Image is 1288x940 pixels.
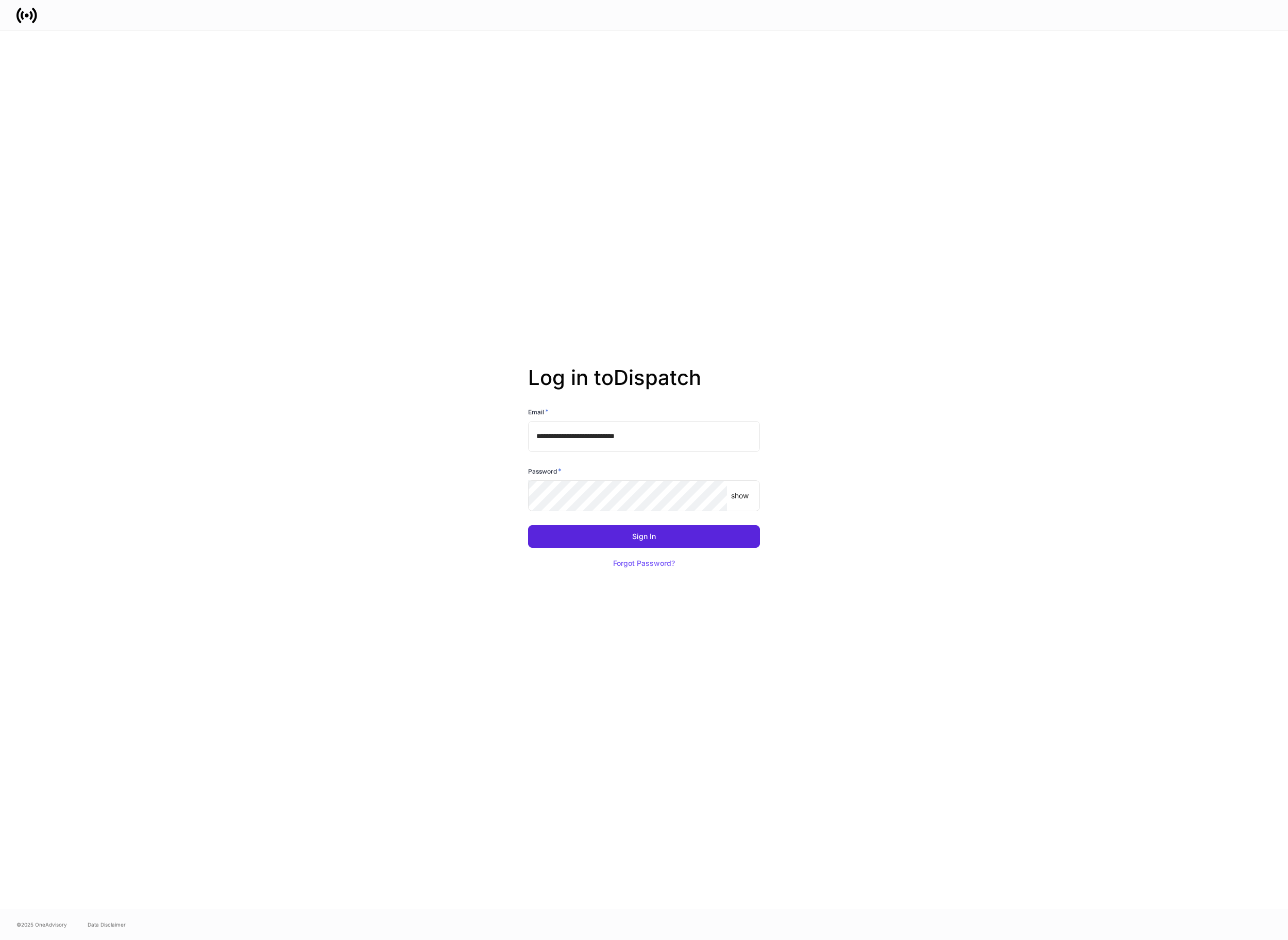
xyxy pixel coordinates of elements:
[600,552,688,575] button: Forgot Password?
[731,491,749,501] p: show
[528,407,549,417] h6: Email
[613,560,675,567] div: Forgot Password?
[528,525,760,548] button: Sign In
[528,365,760,407] h2: Log in to Dispatch
[88,920,126,929] a: Data Disclaimer
[632,533,656,540] div: Sign In
[16,920,67,929] span: © 2025 OneAdvisory
[528,466,562,476] h6: Password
